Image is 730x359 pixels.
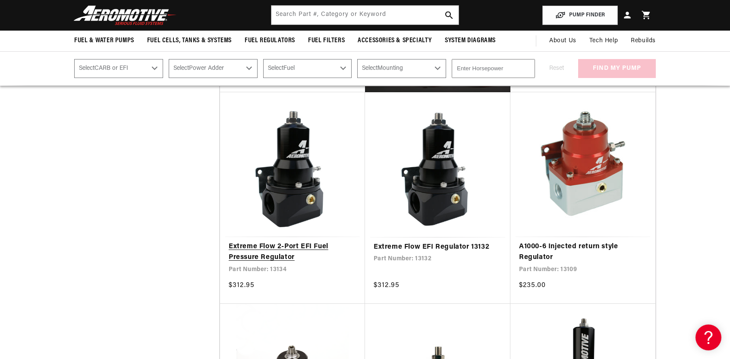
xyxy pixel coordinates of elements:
[245,36,295,45] span: Fuel Regulators
[263,59,352,78] select: Fuel
[438,31,502,51] summary: System Diagrams
[519,241,647,263] a: A1000-6 Injected return style Regulator
[583,31,624,51] summary: Tech Help
[357,59,446,78] select: Mounting
[74,59,163,78] select: CARB or EFI
[452,59,535,78] input: Enter Horsepower
[169,59,258,78] select: Power Adder
[71,5,179,25] img: Aeromotive
[271,6,459,25] input: Search by Part Number, Category or Keyword
[229,241,356,263] a: Extreme Flow 2-Port EFI Fuel Pressure Regulator
[147,36,232,45] span: Fuel Cells, Tanks & Systems
[302,31,351,51] summary: Fuel Filters
[440,6,459,25] button: search button
[549,37,576,44] span: About Us
[238,31,302,51] summary: Fuel Regulators
[589,36,618,46] span: Tech Help
[374,242,502,253] a: Extreme Flow EFI Regulator 13132
[308,36,345,45] span: Fuel Filters
[543,31,583,51] a: About Us
[351,31,438,51] summary: Accessories & Specialty
[542,6,618,25] button: PUMP FINDER
[445,36,496,45] span: System Diagrams
[141,31,238,51] summary: Fuel Cells, Tanks & Systems
[358,36,432,45] span: Accessories & Specialty
[68,31,141,51] summary: Fuel & Water Pumps
[624,31,662,51] summary: Rebuilds
[74,36,134,45] span: Fuel & Water Pumps
[631,36,656,46] span: Rebuilds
